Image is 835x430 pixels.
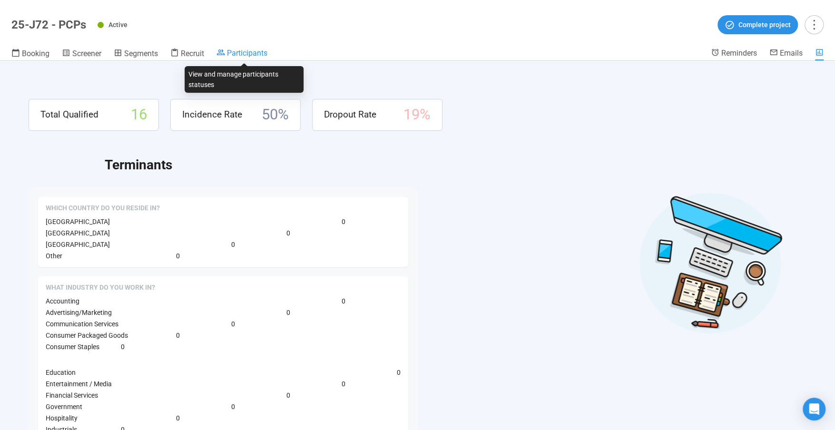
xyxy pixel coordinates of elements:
span: Which country do you reside in? [46,204,160,213]
span: Accounting [46,297,79,305]
div: Open Intercom Messenger [803,398,825,420]
span: 0 [176,413,180,423]
span: 0 [342,379,345,389]
a: Participants [216,48,267,59]
h2: Terminants [105,155,806,176]
span: Education [46,369,76,376]
button: Complete project [717,15,798,34]
span: Participants [227,49,267,58]
span: 0 [286,307,290,318]
button: more [805,15,824,34]
span: [GEOGRAPHIC_DATA] [46,241,110,248]
span: Complete project [738,20,791,30]
span: Advertising/Marketing [46,309,112,316]
span: 16 [131,103,147,127]
span: Hospitality [46,414,78,422]
span: Dropout Rate [324,107,376,122]
span: Segments [124,49,158,58]
a: Recruit [170,48,204,60]
h1: 25-J72 - PCPs [11,18,86,31]
a: Screener [62,48,101,60]
a: Booking [11,48,49,60]
span: Consumer Packaged Goods [46,332,128,339]
span: 19 % [403,103,431,127]
span: 0 [231,401,235,412]
span: 0 [342,216,345,227]
div: View and manage participants statuses [185,66,304,93]
span: Recruit [181,49,204,58]
span: 0 [176,330,180,341]
span: Other [46,252,62,260]
span: Active [108,21,128,29]
a: Emails [769,48,803,59]
a: Reminders [711,48,757,59]
span: Financial Services [46,391,98,399]
span: Government [46,403,82,410]
span: Communication Services [46,320,118,328]
span: 0 [176,251,180,261]
span: Incidence Rate [182,107,242,122]
span: [GEOGRAPHIC_DATA] [46,218,110,225]
span: 0 [286,390,290,401]
span: 0 [231,319,235,329]
span: Consumer Staples [46,343,99,351]
img: Desktop work notes [639,191,783,334]
span: 50 % [262,103,289,127]
span: 0 [342,296,345,306]
a: Segments [114,48,158,60]
span: 0 [231,239,235,250]
span: Total Qualified [40,107,98,122]
span: Reminders [721,49,757,58]
span: Entertainment / Media [46,380,112,388]
span: Booking [22,49,49,58]
span: 0 [121,342,125,352]
span: 0 [397,367,401,378]
span: 0 [286,228,290,238]
span: Emails [780,49,803,58]
span: more [807,18,820,31]
span: [GEOGRAPHIC_DATA] [46,229,110,237]
span: Screener [72,49,101,58]
span: What Industry do you work in? [46,283,155,293]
